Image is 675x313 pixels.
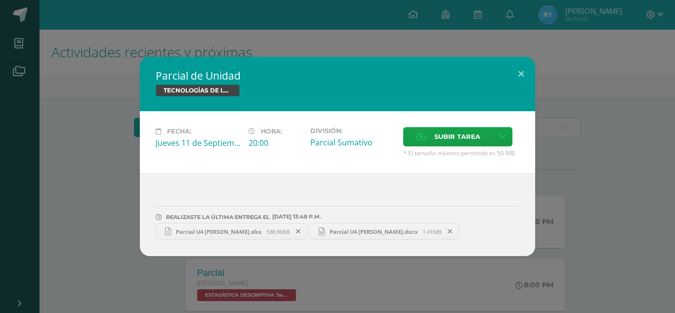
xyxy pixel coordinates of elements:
div: 20:00 [249,137,302,148]
h2: Parcial de Unidad [156,69,519,83]
span: Fecha: [167,128,191,135]
button: Close (Esc) [507,57,535,90]
div: Jueves 11 de Septiembre [156,137,241,148]
span: TECNOLOGÍAS DE LA INFORMACIÓN Y LA COMUNICACIÓN 5 [156,85,240,96]
a: Parcial U4 [PERSON_NAME].docx 1.41MB [310,223,460,240]
span: REALIZASTE LA ÚLTIMA ENTREGA EL [166,214,270,221]
span: Remover entrega [442,226,459,237]
span: 1.41MB [422,228,441,235]
span: Remover entrega [290,226,307,237]
span: Parcial U4 [PERSON_NAME].docx [325,228,422,235]
label: División: [310,127,395,134]
span: 538.96KB [266,228,290,235]
span: Hora: [261,128,282,135]
span: Parcial U4 [PERSON_NAME].xlsx [171,228,266,235]
a: Parcial U4 [PERSON_NAME].xlsx 538.96KB [156,223,307,240]
div: Parcial Sumativo [310,137,395,148]
span: * El tamaño máximo permitido es 50 MB [403,149,519,157]
span: Subir tarea [434,128,480,146]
